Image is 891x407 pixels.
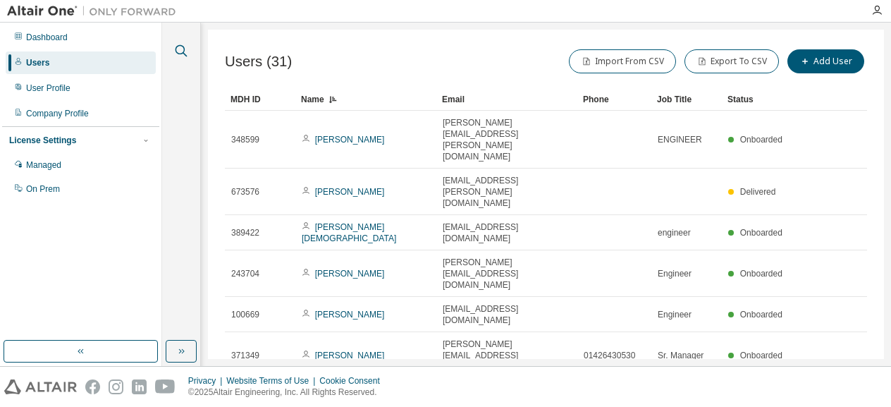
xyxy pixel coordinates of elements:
[9,135,76,146] div: License Settings
[26,57,49,68] div: Users
[231,268,259,279] span: 243704
[443,303,571,326] span: [EMAIL_ADDRESS][DOMAIN_NAME]
[26,108,89,119] div: Company Profile
[315,187,385,197] a: [PERSON_NAME]
[225,54,292,70] span: Users (31)
[740,269,782,279] span: Onboarded
[583,88,646,111] div: Phone
[569,49,676,73] button: Import From CSV
[26,159,61,171] div: Managed
[301,88,431,111] div: Name
[231,309,259,320] span: 100669
[226,375,319,387] div: Website Terms of Use
[443,175,571,209] span: [EMAIL_ADDRESS][PERSON_NAME][DOMAIN_NAME]
[740,228,782,238] span: Onboarded
[188,375,226,387] div: Privacy
[231,88,290,111] div: MDH ID
[315,351,385,360] a: [PERSON_NAME]
[443,221,571,244] span: [EMAIL_ADDRESS][DOMAIN_NAME]
[188,387,388,399] p: © 2025 Altair Engineering, Inc. All Rights Reserved.
[740,351,782,360] span: Onboarded
[4,379,77,394] img: altair_logo.svg
[442,88,572,111] div: Email
[787,49,864,73] button: Add User
[85,379,100,394] img: facebook.svg
[231,186,259,198] span: 673576
[658,134,702,145] span: ENGINEER
[740,135,782,145] span: Onboarded
[727,88,787,111] div: Status
[155,379,176,394] img: youtube.svg
[315,135,385,145] a: [PERSON_NAME]
[315,310,385,320] a: [PERSON_NAME]
[7,4,183,18] img: Altair One
[231,134,259,145] span: 348599
[26,32,68,43] div: Dashboard
[109,379,123,394] img: instagram.svg
[26,183,60,195] div: On Prem
[443,257,571,291] span: [PERSON_NAME][EMAIL_ADDRESS][DOMAIN_NAME]
[443,339,571,372] span: [PERSON_NAME][EMAIL_ADDRESS][DOMAIN_NAME]
[740,187,776,197] span: Delivered
[684,49,779,73] button: Export To CSV
[658,309,692,320] span: Engineer
[658,350,703,361] span: Sr. Manager
[658,268,692,279] span: Engineer
[315,269,385,279] a: [PERSON_NAME]
[443,117,571,162] span: [PERSON_NAME][EMAIL_ADDRESS][PERSON_NAME][DOMAIN_NAME]
[657,88,716,111] div: Job Title
[584,350,635,361] span: 01426430530
[132,379,147,394] img: linkedin.svg
[302,222,396,243] a: [PERSON_NAME][DEMOGRAPHIC_DATA]
[658,227,691,238] span: engineer
[26,83,70,94] div: User Profile
[319,375,388,387] div: Cookie Consent
[231,350,259,361] span: 371349
[231,227,259,238] span: 389422
[740,310,782,320] span: Onboarded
